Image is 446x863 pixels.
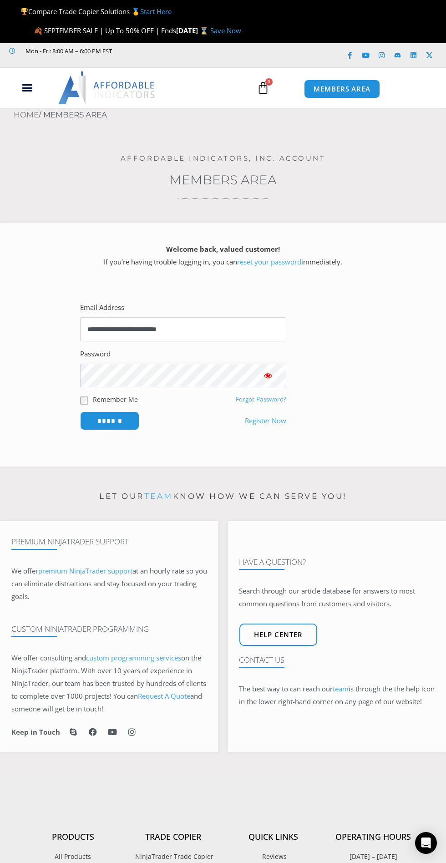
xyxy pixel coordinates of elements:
[239,624,317,646] a: Help center
[415,832,437,854] div: Open Intercom Messenger
[333,684,349,693] a: team
[239,655,435,665] h4: Contact Us
[16,243,430,269] p: If you’re having trouble logging in, you can immediately.
[93,395,138,404] label: Remember Me
[9,56,146,66] iframe: Customer reviews powered by Trustpilot
[239,683,435,708] p: The best way to can reach our is through the the help icon in the lower right-hand corner on any ...
[11,653,181,662] span: We offer consulting and
[314,86,370,92] span: MEMBERS AREA
[239,585,435,610] p: Search through our article database for answers to most common questions from customers and visit...
[58,71,156,104] img: LogoAI | Affordable Indicators – NinjaTrader
[138,691,190,701] a: Request A Quote
[21,8,28,15] img: 🏆
[260,851,287,863] span: Reviews
[265,78,273,86] span: 0
[55,851,91,863] span: All Products
[23,46,112,56] span: Mon - Fri: 8:00 AM – 6:00 PM EST
[11,566,38,575] span: We offer
[86,653,181,662] a: custom programming services
[34,26,176,35] span: 🍂 SEPTEMBER SALE | Up To 50% OFF | Ends
[80,301,124,314] label: Email Address
[23,832,123,842] h4: Products
[23,851,123,863] a: All Products
[144,492,173,501] a: team
[239,558,435,567] h4: Have A Question?
[133,851,213,863] span: NinjaTrader Trade Copier
[11,728,60,736] h6: Keep in Touch
[223,851,323,863] a: Reviews
[254,631,303,638] span: Help center
[250,364,286,388] button: Show password
[169,172,277,188] a: Members Area
[11,624,207,634] h4: Custom NinjaTrader Programming
[236,395,286,403] a: Forgot Password?
[38,566,132,575] a: premium NinjaTrader support
[223,832,323,842] h4: Quick Links
[140,7,172,16] a: Start Here
[11,537,207,546] h4: Premium NinjaTrader Support
[245,415,286,427] a: Register Now
[323,832,423,842] h4: Operating Hours
[11,653,206,713] span: on the NinjaTrader platform. With over 10 years of experience in NinjaTrader, our team has been t...
[123,851,223,863] a: NinjaTrader Trade Copier
[11,566,207,601] span: at an hourly rate so you can eliminate distractions and stay focused on your trading goals.
[243,75,283,101] a: 0
[80,348,111,360] label: Password
[166,244,280,254] strong: Welcome back, valued customer!
[304,80,380,98] a: MEMBERS AREA
[14,110,39,119] a: Home
[176,26,210,35] strong: [DATE] ⌛
[123,832,223,842] h4: Trade Copier
[323,851,423,863] p: [DATE] – [DATE]
[237,257,301,266] a: reset your password
[14,108,446,122] nav: Breadcrumb
[121,154,326,162] a: Affordable Indicators, Inc. Account
[20,7,172,16] span: Compare Trade Copier Solutions 🥇
[210,26,241,35] a: Save Now
[5,79,49,96] div: Menu Toggle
